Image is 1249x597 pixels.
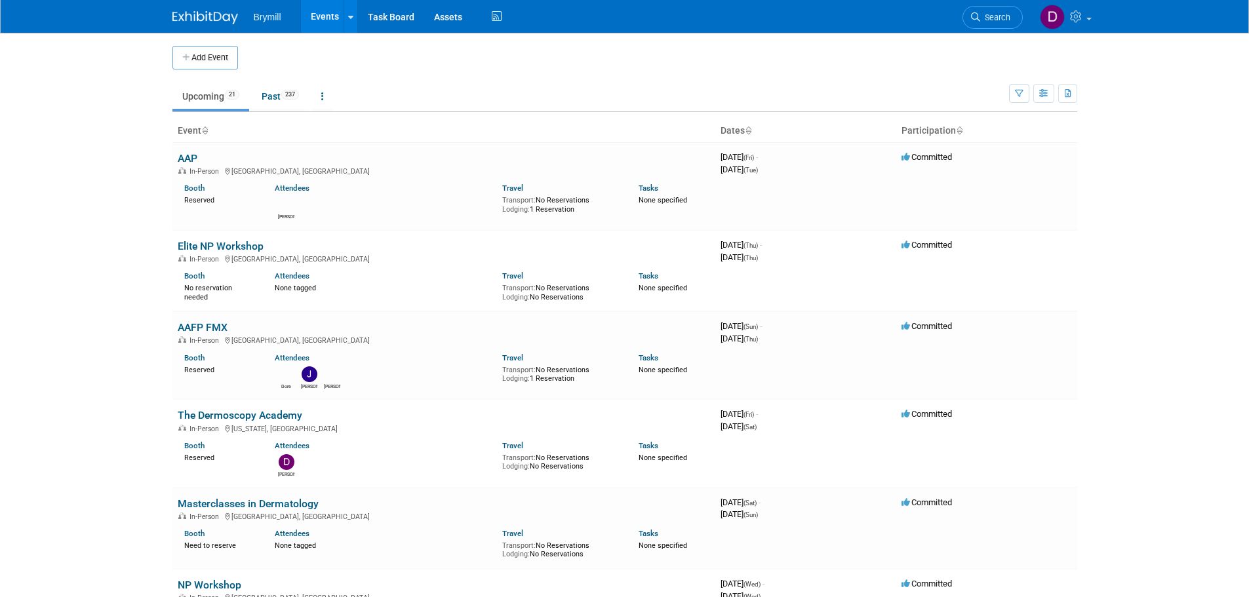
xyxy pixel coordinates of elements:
[721,509,758,519] span: [DATE]
[178,497,319,510] a: Masterclasses in Dermatology
[902,321,952,331] span: Committed
[502,271,523,280] a: Travel
[281,90,299,100] span: 237
[184,271,205,280] a: Booth
[743,336,758,343] span: (Thu)
[502,293,530,301] span: Lodging:
[178,423,710,433] div: [US_STATE], [GEOGRAPHIC_DATA]
[721,579,764,588] span: [DATE]
[178,165,710,176] div: [GEOGRAPHIC_DATA], [GEOGRAPHIC_DATA]
[759,497,761,507] span: -
[902,409,952,419] span: Committed
[639,453,687,462] span: None specified
[639,541,687,550] span: None specified
[225,90,239,100] span: 21
[502,183,523,193] a: Travel
[184,183,205,193] a: Booth
[178,409,302,421] a: The Dermoscopy Academy
[278,382,294,390] div: Dore Bryne
[902,152,952,162] span: Committed
[639,366,687,374] span: None specified
[189,255,223,263] span: In-Person
[721,240,762,250] span: [DATE]
[278,470,294,478] div: Delaney Bryne
[721,421,757,431] span: [DATE]
[502,193,619,214] div: No Reservations 1 Reservation
[275,539,492,550] div: None tagged
[178,253,710,263] div: [GEOGRAPHIC_DATA], [GEOGRAPHIC_DATA]
[502,453,536,462] span: Transport:
[721,334,758,343] span: [DATE]
[502,441,523,450] a: Travel
[902,579,952,588] span: Committed
[743,166,758,174] span: (Tue)
[178,334,710,345] div: [GEOGRAPHIC_DATA], [GEOGRAPHIC_DATA]
[178,512,186,519] img: In-Person Event
[502,205,530,214] span: Lodging:
[639,183,658,193] a: Tasks
[254,12,281,22] span: Brymill
[172,120,715,142] th: Event
[178,152,197,164] a: AAP
[745,125,751,136] a: Sort by Start Date
[302,366,317,382] img: Jeffery McDowell
[502,451,619,471] div: No Reservations No Reservations
[715,120,896,142] th: Dates
[325,366,340,382] img: Nick Belton
[189,336,223,345] span: In-Person
[743,154,754,161] span: (Fri)
[184,281,256,301] div: No reservation needed
[760,321,762,331] span: -
[184,539,256,550] div: Need to reserve
[502,284,536,292] span: Transport:
[278,212,294,220] div: Nick Belton
[201,125,208,136] a: Sort by Event Name
[502,541,536,550] span: Transport:
[275,353,309,362] a: Attendees
[721,409,758,419] span: [DATE]
[252,84,309,109] a: Past237
[178,425,186,431] img: In-Person Event
[178,240,264,252] a: Elite NP Workshop
[1040,5,1065,29] img: Delaney Bryne
[743,323,758,330] span: (Sun)
[172,46,238,69] button: Add Event
[502,363,619,383] div: No Reservations 1 Reservation
[980,12,1010,22] span: Search
[962,6,1023,29] a: Search
[743,581,761,588] span: (Wed)
[639,196,687,204] span: None specified
[172,84,249,109] a: Upcoming21
[502,539,619,559] div: No Reservations No Reservations
[721,252,758,262] span: [DATE]
[184,529,205,538] a: Booth
[279,454,294,470] img: Delaney Bryne
[275,529,309,538] a: Attendees
[743,499,757,507] span: (Sat)
[756,409,758,419] span: -
[639,441,658,450] a: Tasks
[275,281,492,293] div: None tagged
[279,366,294,382] img: Dore Bryne
[502,196,536,204] span: Transport:
[178,579,241,591] a: NP Workshop
[184,193,256,205] div: Reserved
[184,451,256,463] div: Reserved
[743,254,758,261] span: (Thu)
[756,152,758,162] span: -
[721,497,761,507] span: [DATE]
[502,353,523,362] a: Travel
[502,550,530,558] span: Lodging:
[502,374,530,383] span: Lodging:
[743,242,758,249] span: (Thu)
[275,183,309,193] a: Attendees
[639,271,658,280] a: Tasks
[178,336,186,343] img: In-Person Event
[721,164,758,174] span: [DATE]
[639,284,687,292] span: None specified
[743,423,757,431] span: (Sat)
[743,511,758,518] span: (Sun)
[275,441,309,450] a: Attendees
[956,125,962,136] a: Sort by Participation Type
[502,366,536,374] span: Transport:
